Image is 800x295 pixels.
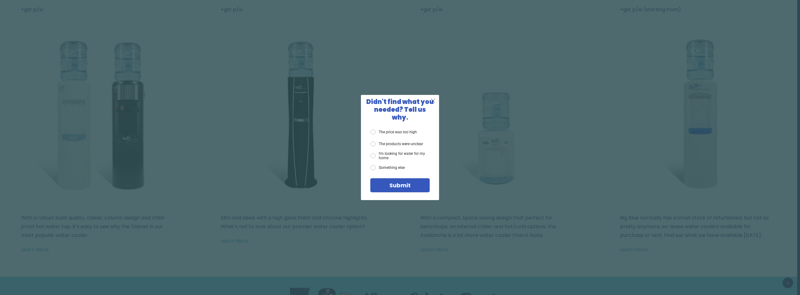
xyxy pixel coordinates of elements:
[371,141,423,146] label: The products were unclear
[389,181,411,189] span: Submit
[371,130,417,135] label: The price was too high
[371,151,430,160] label: I'm looking for water for my home
[430,97,436,105] span: X
[366,97,434,122] span: Didn't find what you needed? Tell us why.
[759,254,791,286] iframe: Chatbot
[371,165,405,170] label: Something else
